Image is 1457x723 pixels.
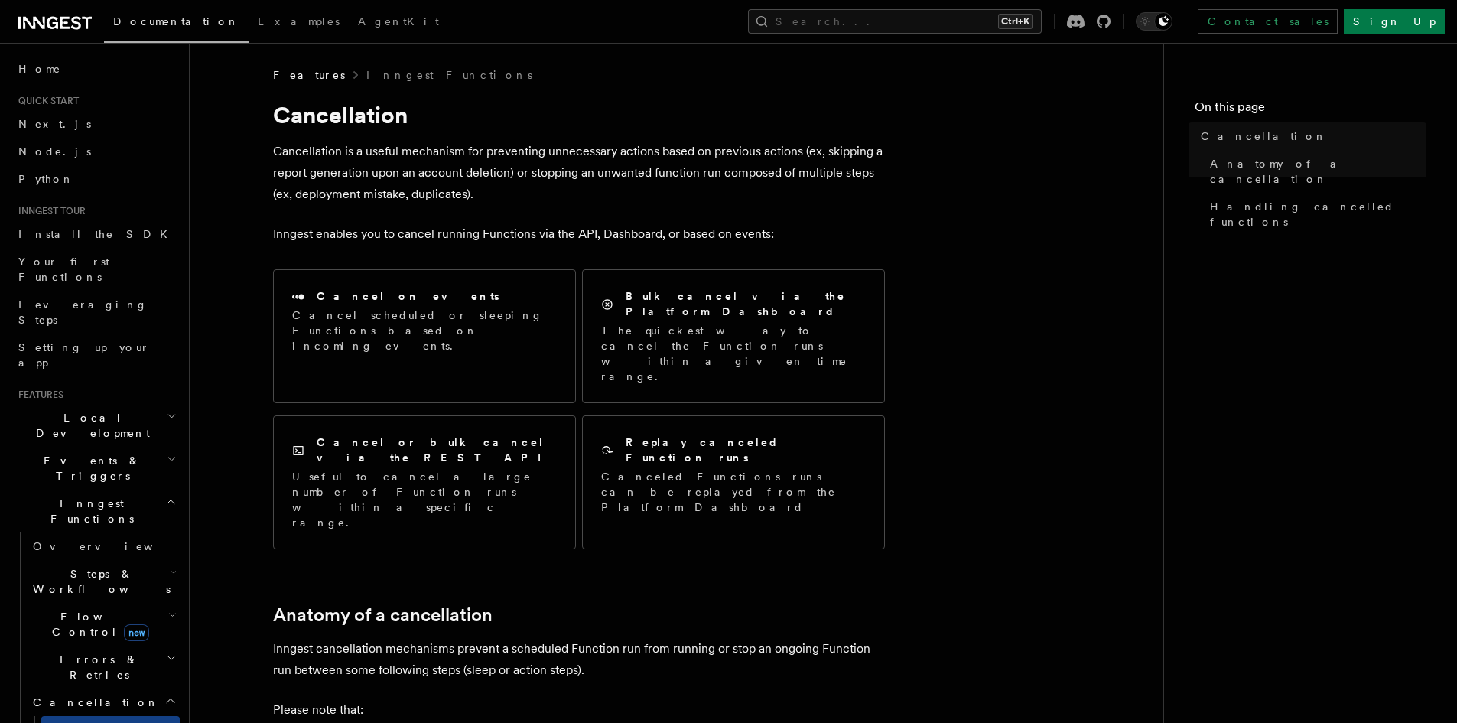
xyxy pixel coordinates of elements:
span: Anatomy of a cancellation [1210,156,1426,187]
p: Cancel scheduled or sleeping Functions based on incoming events. [292,308,557,353]
span: Local Development [12,410,167,441]
p: Inngest enables you to cancel running Functions via the API, Dashboard, or based on events: [273,223,885,245]
button: Errors & Retries [27,646,180,689]
span: Features [273,67,345,83]
span: Inngest Functions [12,496,165,526]
a: Bulk cancel via the Platform DashboardThe quickest way to cancel the Function runs within a given... [582,269,885,403]
span: Overview [33,540,190,552]
h1: Cancellation [273,101,885,129]
span: Inngest tour [12,205,86,217]
span: Cancellation [27,695,159,710]
a: Contact sales [1198,9,1338,34]
button: Flow Controlnew [27,603,180,646]
p: Useful to cancel a large number of Function runs within a specific range. [292,469,557,530]
a: Python [12,165,180,193]
a: Node.js [12,138,180,165]
a: Install the SDK [12,220,180,248]
span: Leveraging Steps [18,298,148,326]
h2: Cancel on events [317,288,499,304]
span: Your first Functions [18,256,109,283]
a: Examples [249,5,349,41]
button: Steps & Workflows [27,560,180,603]
span: Next.js [18,118,91,130]
span: Install the SDK [18,228,177,240]
span: Steps & Workflows [27,566,171,597]
button: Inngest Functions [12,490,180,532]
a: Anatomy of a cancellation [1204,150,1426,193]
button: Search...Ctrl+K [748,9,1042,34]
span: Node.js [18,145,91,158]
span: Cancellation [1201,129,1327,144]
span: Setting up your app [18,341,150,369]
button: Local Development [12,404,180,447]
p: Canceled Functions runs can be replayed from the Platform Dashboard [601,469,866,515]
span: Documentation [113,15,239,28]
span: Home [18,61,61,77]
span: Python [18,173,74,185]
button: Events & Triggers [12,447,180,490]
h2: Cancel or bulk cancel via the REST API [317,435,557,465]
button: Toggle dark mode [1136,12,1172,31]
button: Cancellation [27,689,180,716]
span: Events & Triggers [12,453,167,484]
span: AgentKit [358,15,439,28]
a: Cancel or bulk cancel via the REST APIUseful to cancel a large number of Function runs within a s... [273,415,576,549]
a: AgentKit [349,5,448,41]
a: Leveraging Steps [12,291,180,334]
h2: Replay canceled Function runs [626,435,866,465]
a: Your first Functions [12,248,180,291]
span: Quick start [12,95,79,107]
a: Setting up your app [12,334,180,376]
span: Errors & Retries [27,652,166,682]
p: Inngest cancellation mechanisms prevent a scheduled Function run from running or stop an ongoing ... [273,638,885,681]
p: Please note that: [273,699,885,721]
span: Features [12,389,63,401]
a: Overview [27,532,180,560]
span: new [124,624,149,641]
a: Anatomy of a cancellation [273,604,493,626]
h4: On this page [1195,98,1426,122]
a: Next.js [12,110,180,138]
p: The quickest way to cancel the Function runs within a given time range. [601,323,866,384]
a: Inngest Functions [366,67,532,83]
a: Documentation [104,5,249,43]
p: Cancellation is a useful mechanism for preventing unnecessary actions based on previous actions (... [273,141,885,205]
a: Cancel on eventsCancel scheduled or sleeping Functions based on incoming events. [273,269,576,403]
a: Replay canceled Function runsCanceled Functions runs can be replayed from the Platform Dashboard [582,415,885,549]
h2: Bulk cancel via the Platform Dashboard [626,288,866,319]
a: Home [12,55,180,83]
a: Handling cancelled functions [1204,193,1426,236]
span: Handling cancelled functions [1210,199,1426,230]
span: Examples [258,15,340,28]
kbd: Ctrl+K [998,14,1033,29]
span: Flow Control [27,609,168,640]
a: Sign Up [1344,9,1445,34]
a: Cancellation [1195,122,1426,150]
